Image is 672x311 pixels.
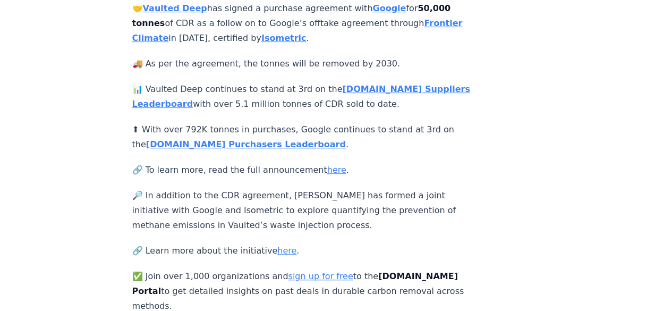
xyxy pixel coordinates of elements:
[132,122,484,152] p: ⬆ With over 792K tonnes in purchases, Google continues to stand at 3rd on the .
[372,3,406,13] a: Google
[288,271,353,281] a: sign up for free
[132,243,484,258] p: 🔗 Learn more about the initiative .
[132,188,484,233] p: 🔎 In addition to the CDR agreement, [PERSON_NAME] has formed a joint initiative with Google and I...
[261,33,307,43] a: Isometric
[143,3,207,13] a: Vaulted Deep
[132,82,484,112] p: 📊 Vaulted Deep continues to stand at 3rd on the with over 5.1 million tonnes of CDR sold to date.
[132,1,484,46] p: 🤝 has signed a purchase agreement with for of CDR as a follow on to Google’s offtake agreement th...
[132,163,484,178] p: 🔗 To learn more, read the full announcement .
[327,165,346,175] a: here
[132,56,484,71] p: 🚚 As per the agreement, the tonnes will be removed by 2030.
[146,139,346,149] a: [DOMAIN_NAME] Purchasers Leaderboard
[277,246,296,256] a: here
